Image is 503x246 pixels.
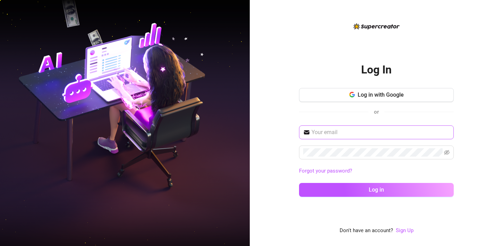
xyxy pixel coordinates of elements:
span: eye-invisible [444,150,450,155]
span: Log in with Google [358,91,404,98]
a: Sign Up [396,227,414,234]
a: Sign Up [396,227,414,235]
img: logo-BBDzfeDw.svg [353,23,400,29]
input: Your email [312,128,450,137]
a: Forgot your password? [299,168,352,174]
h2: Log In [361,63,392,77]
button: Log in [299,183,454,197]
button: Log in with Google [299,88,454,102]
span: Log in [369,186,384,193]
a: Forgot your password? [299,167,454,175]
span: Don't have an account? [340,227,393,235]
span: or [374,109,379,115]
